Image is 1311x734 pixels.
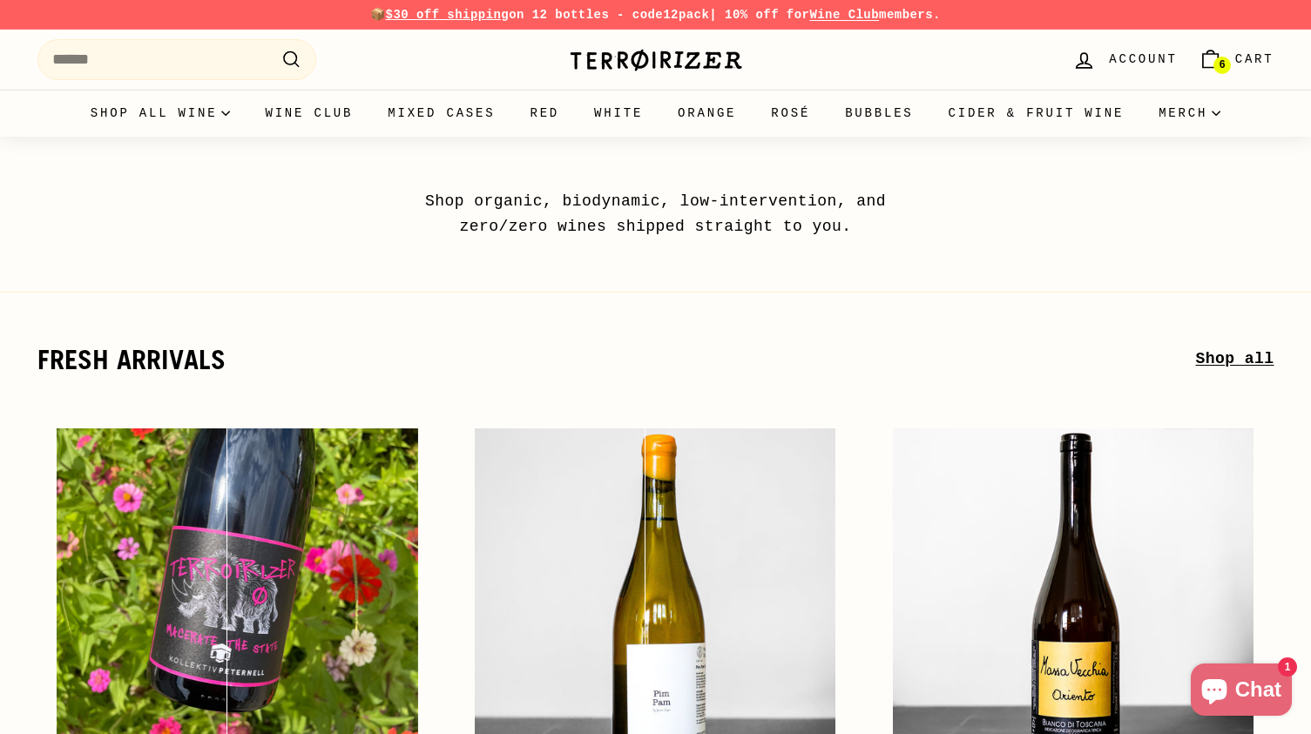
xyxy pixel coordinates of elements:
a: Wine Club [809,8,879,22]
a: Bubbles [828,90,930,137]
p: Shop organic, biodynamic, low-intervention, and zero/zero wines shipped straight to you. [386,189,926,239]
span: 6 [1219,59,1225,71]
inbox-online-store-chat: Shopify online store chat [1186,663,1297,720]
a: Cider & Fruit Wine [931,90,1142,137]
a: Rosé [753,90,828,137]
a: Red [512,90,577,137]
a: Shop all [1195,347,1274,372]
h2: fresh arrivals [37,345,1196,374]
a: Orange [660,90,753,137]
span: Cart [1235,50,1274,69]
summary: Shop all wine [73,90,248,137]
a: Account [1062,34,1187,85]
summary: Merch [1141,90,1238,137]
span: $30 off shipping [386,8,510,22]
a: White [577,90,660,137]
strong: 12pack [663,8,709,22]
a: Cart [1188,34,1285,85]
span: Account [1109,50,1177,69]
a: Mixed Cases [370,90,512,137]
p: 📦 on 12 bottles - code | 10% off for members. [37,5,1274,24]
div: Primary [3,90,1309,137]
a: Wine Club [247,90,370,137]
